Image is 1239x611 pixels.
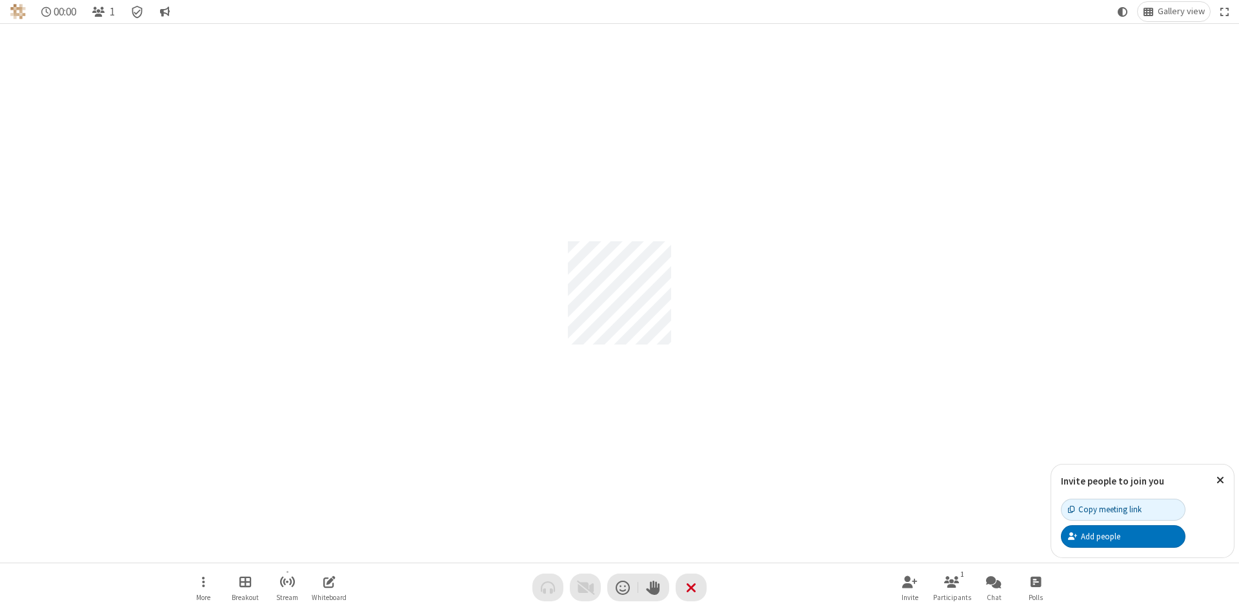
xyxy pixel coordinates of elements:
[570,574,601,601] button: Video
[10,4,26,19] img: QA Selenium DO NOT DELETE OR CHANGE
[1215,2,1234,21] button: Fullscreen
[110,6,115,18] span: 1
[54,6,76,18] span: 00:00
[891,569,929,606] button: Invite participants (Alt+I)
[932,569,971,606] button: Open participant list
[196,594,210,601] span: More
[154,2,175,21] button: Conversation
[1138,2,1210,21] button: Change layout
[638,574,669,601] button: Raise hand
[957,568,968,580] div: 1
[1207,465,1234,496] button: Close popover
[184,569,223,606] button: Open menu
[86,2,120,21] button: Open participant list
[310,569,348,606] button: Open shared whiteboard
[1016,569,1055,606] button: Open poll
[987,594,1002,601] span: Chat
[312,594,347,601] span: Whiteboard
[933,594,971,601] span: Participants
[232,594,259,601] span: Breakout
[974,569,1013,606] button: Open chat
[676,574,707,601] button: End or leave meeting
[1061,499,1185,521] button: Copy meeting link
[1061,475,1164,487] label: Invite people to join you
[1113,2,1133,21] button: Using system theme
[1158,6,1205,17] span: Gallery view
[226,569,265,606] button: Manage Breakout Rooms
[532,574,563,601] button: Audio problem - check your Internet connection or call by phone
[1061,525,1185,547] button: Add people
[125,2,150,21] div: Meeting details Encryption enabled
[1068,503,1142,516] div: Copy meeting link
[607,574,638,601] button: Send a reaction
[1029,594,1043,601] span: Polls
[902,594,918,601] span: Invite
[268,569,307,606] button: Start streaming
[276,594,298,601] span: Stream
[36,2,82,21] div: Timer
